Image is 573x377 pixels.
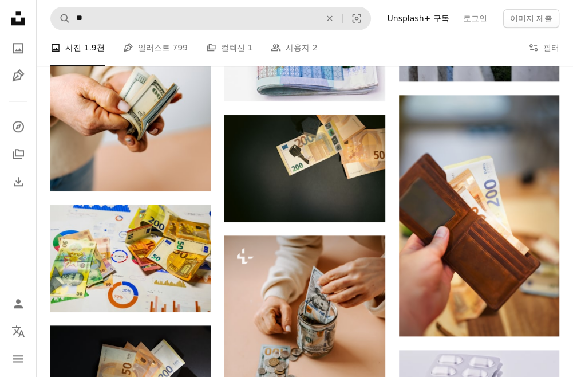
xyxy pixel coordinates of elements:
[7,320,30,343] button: 언어
[51,7,70,29] button: Unsplash 검색
[224,351,385,361] a: 탁자 위의 항아리에 돈을 넣는 사람
[50,65,211,75] a: 손에 돈 뭉치를 들고 있는 여자
[503,9,559,28] button: 이미지 제출
[399,210,559,221] a: 한 사람이 돈이 든 지갑을 들고 있습니다
[123,30,188,66] a: 일러스트 799
[7,347,30,370] button: 메뉴
[343,7,370,29] button: 시각적 검색
[456,9,494,28] a: 로그인
[528,30,559,66] button: 필터
[7,143,30,166] a: 컬렉션
[7,7,30,32] a: 홈 — Unsplash
[247,42,252,54] span: 1
[206,30,252,66] a: 컬렉션 1
[224,115,385,222] img: 테이블 위에 앉아있는 돈 뭉치
[7,292,30,315] a: 로그인 / 가입
[172,42,188,54] span: 799
[7,115,30,138] a: 탐색
[50,205,211,312] img: 테이블 위에 앉아있는 돈 뭉치
[224,163,385,173] a: 테이블 위에 앉아있는 돈 뭉치
[7,170,30,193] a: 다운로드 내역
[7,64,30,87] a: 일러스트
[7,37,30,60] a: 사진
[50,7,371,30] form: 사이트 전체에서 이미지 찾기
[380,9,456,28] a: Unsplash+ 구독
[313,42,318,54] span: 2
[50,253,211,263] a: 테이블 위에 앉아있는 돈 뭉치
[271,30,317,66] a: 사용자 2
[399,95,559,336] img: 한 사람이 돈이 든 지갑을 들고 있습니다
[317,7,342,29] button: 삭제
